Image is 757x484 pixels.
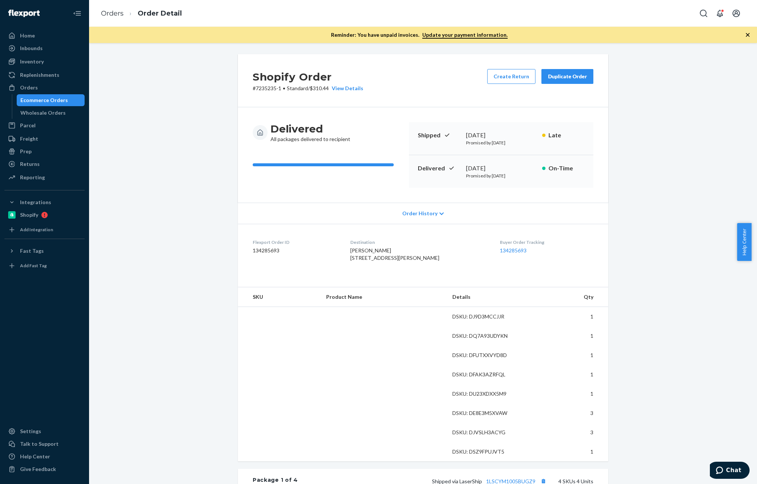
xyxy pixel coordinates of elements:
td: 3 [528,403,608,423]
button: Give Feedback [4,463,85,475]
a: 134285693 [500,247,527,254]
td: 1 [528,442,608,461]
td: 1 [528,384,608,403]
div: DSKU: DSZ9FPUJVT5 [452,448,522,455]
span: [PERSON_NAME] [STREET_ADDRESS][PERSON_NAME] [350,247,439,261]
div: DSKU: DFAK3AZRFQL [452,371,522,378]
a: Reporting [4,171,85,183]
button: Open Search Box [696,6,711,21]
p: # 7235235-1 / $310.44 [253,85,363,92]
div: Freight [20,135,38,143]
th: Qty [528,287,608,307]
button: Open account menu [729,6,744,21]
span: • [283,85,285,91]
div: DSKU: DU23XDXX5M9 [452,390,522,398]
a: Order Detail [138,9,182,17]
div: DSKU: DE8E3M5XVAW [452,409,522,417]
div: Ecommerce Orders [20,97,68,104]
div: Settings [20,428,41,435]
a: Replenishments [4,69,85,81]
div: Inbounds [20,45,43,52]
ol: breadcrumbs [95,3,188,24]
div: Wholesale Orders [20,109,66,117]
a: Help Center [4,451,85,462]
p: Reminder: You have unpaid invoices. [331,31,508,39]
th: Product Name [320,287,446,307]
p: Delivered [418,164,460,173]
p: On-Time [548,164,584,173]
h3: Delivered [271,122,350,135]
div: Add Integration [20,226,53,233]
th: Details [446,287,528,307]
a: Update your payment information. [422,32,508,39]
th: SKU [238,287,320,307]
button: Duplicate Order [541,69,593,84]
div: Integrations [20,199,51,206]
div: Returns [20,160,40,168]
div: Parcel [20,122,36,129]
div: Fast Tags [20,247,44,255]
a: Orders [101,9,124,17]
a: Add Fast Tag [4,260,85,272]
a: Inventory [4,56,85,68]
button: Fast Tags [4,245,85,257]
div: [DATE] [466,164,536,173]
a: Returns [4,158,85,170]
div: Shopify [20,211,38,219]
div: Reporting [20,174,45,181]
div: Give Feedback [20,465,56,473]
a: Add Integration [4,224,85,236]
div: DSKU: DJ9D3MCCJJR [452,313,522,320]
a: Prep [4,145,85,157]
button: Integrations [4,196,85,208]
td: 1 [528,326,608,346]
div: DSKU: DJVSLH3ACYG [452,429,522,436]
div: Inventory [20,58,44,65]
h2: Shopify Order [253,69,363,85]
a: Orders [4,82,85,94]
img: Flexport logo [8,10,40,17]
td: 3 [528,423,608,442]
dd: 134285693 [253,247,338,254]
dt: Destination [350,239,488,245]
a: Home [4,30,85,42]
td: 1 [528,365,608,384]
td: 1 [528,346,608,365]
p: Promised by [DATE] [466,140,536,146]
div: Add Fast Tag [20,262,47,269]
a: Settings [4,425,85,437]
p: Shipped [418,131,460,140]
button: Close Navigation [70,6,85,21]
a: Wholesale Orders [17,107,85,119]
div: Talk to Support [20,440,59,448]
p: Promised by [DATE] [466,173,536,179]
div: Help Center [20,453,50,460]
button: Help Center [737,223,751,261]
button: Create Return [487,69,535,84]
div: Home [20,32,35,39]
p: Late [548,131,584,140]
div: All packages delivered to recipient [271,122,350,143]
a: Shopify [4,209,85,221]
span: Order History [402,210,438,217]
div: [DATE] [466,131,536,140]
button: View Details [329,85,363,92]
button: Talk to Support [4,438,85,450]
div: Replenishments [20,71,59,79]
dt: Buyer Order Tracking [500,239,593,245]
div: Duplicate Order [548,73,587,80]
a: Inbounds [4,42,85,54]
div: DSKU: DFUTXXVYD8D [452,351,522,359]
dt: Flexport Order ID [253,239,338,245]
a: Parcel [4,120,85,131]
a: Freight [4,133,85,145]
a: Ecommerce Orders [17,94,85,106]
button: Open notifications [712,6,727,21]
td: 1 [528,307,608,327]
div: Prep [20,148,32,155]
iframe: Opens a widget where you can chat to one of our agents [710,462,750,480]
div: DSKU: DQ7A93UDYKN [452,332,522,340]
